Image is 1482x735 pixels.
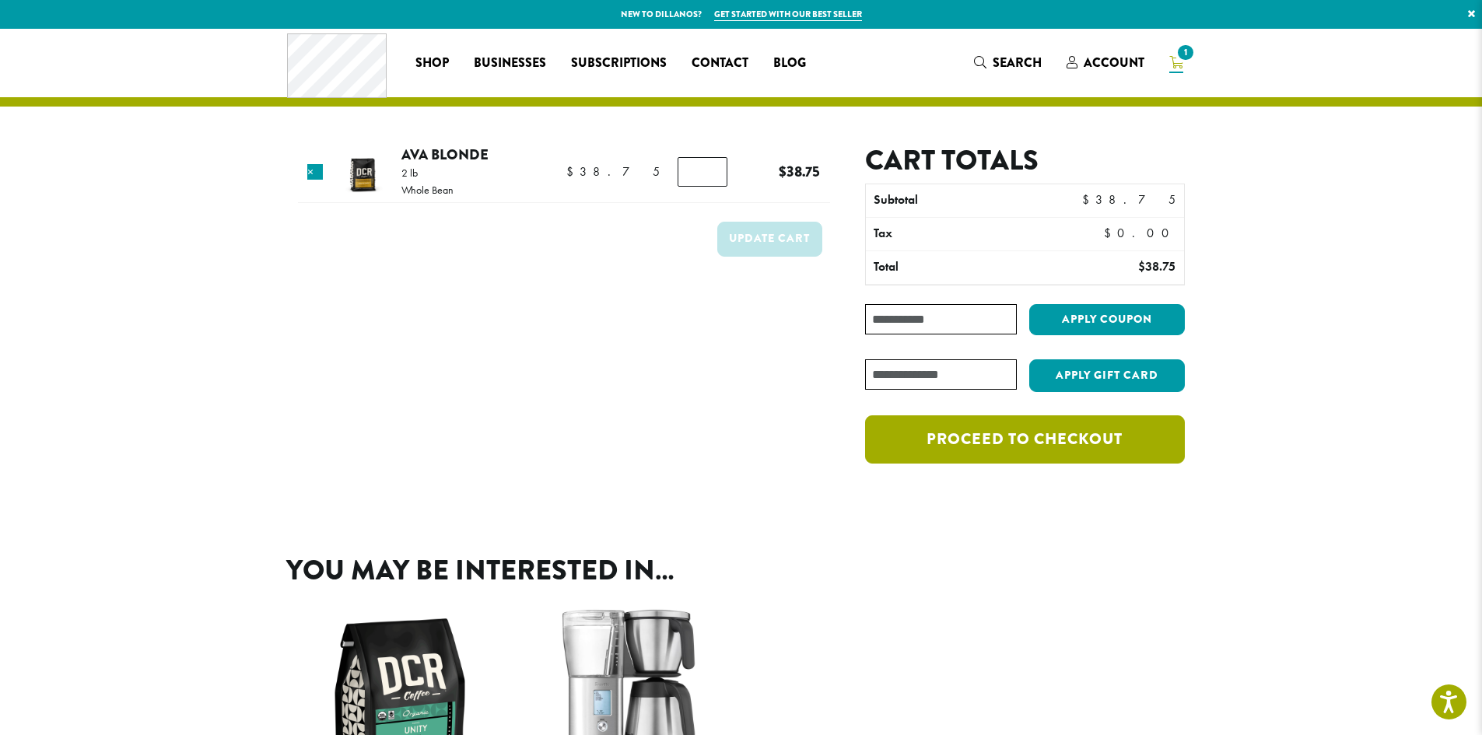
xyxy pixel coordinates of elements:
p: 2 lb [401,167,454,178]
bdi: 38.75 [779,161,820,182]
span: Account [1084,54,1144,72]
bdi: 0.00 [1104,225,1176,241]
th: Total [866,251,1056,284]
bdi: 38.75 [566,163,660,180]
span: Search [993,54,1042,72]
span: Subscriptions [571,54,667,73]
span: 1 [1175,42,1196,63]
h2: You may be interested in… [286,554,1196,587]
bdi: 38.75 [1082,191,1175,208]
span: $ [1138,258,1145,275]
a: Get started with our best seller [714,8,862,21]
a: Search [962,50,1054,75]
span: $ [1104,225,1117,241]
h2: Cart totals [865,144,1184,177]
bdi: 38.75 [1138,258,1175,275]
th: Subtotal [866,184,1056,217]
a: Remove this item [307,164,323,180]
input: Product quantity [678,157,727,187]
th: Tax [866,218,1091,250]
a: Shop [403,51,461,75]
img: Ava Blonde [337,148,387,198]
span: Businesses [474,54,546,73]
span: $ [1082,191,1095,208]
span: $ [779,161,787,182]
a: Proceed to checkout [865,415,1184,464]
button: Apply coupon [1029,304,1185,336]
span: $ [566,163,580,180]
span: Blog [773,54,806,73]
span: Contact [692,54,748,73]
span: Shop [415,54,449,73]
button: Apply Gift Card [1029,359,1185,392]
p: Whole Bean [401,184,454,195]
a: Ava Blonde [401,144,489,165]
button: Update cart [717,222,822,257]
